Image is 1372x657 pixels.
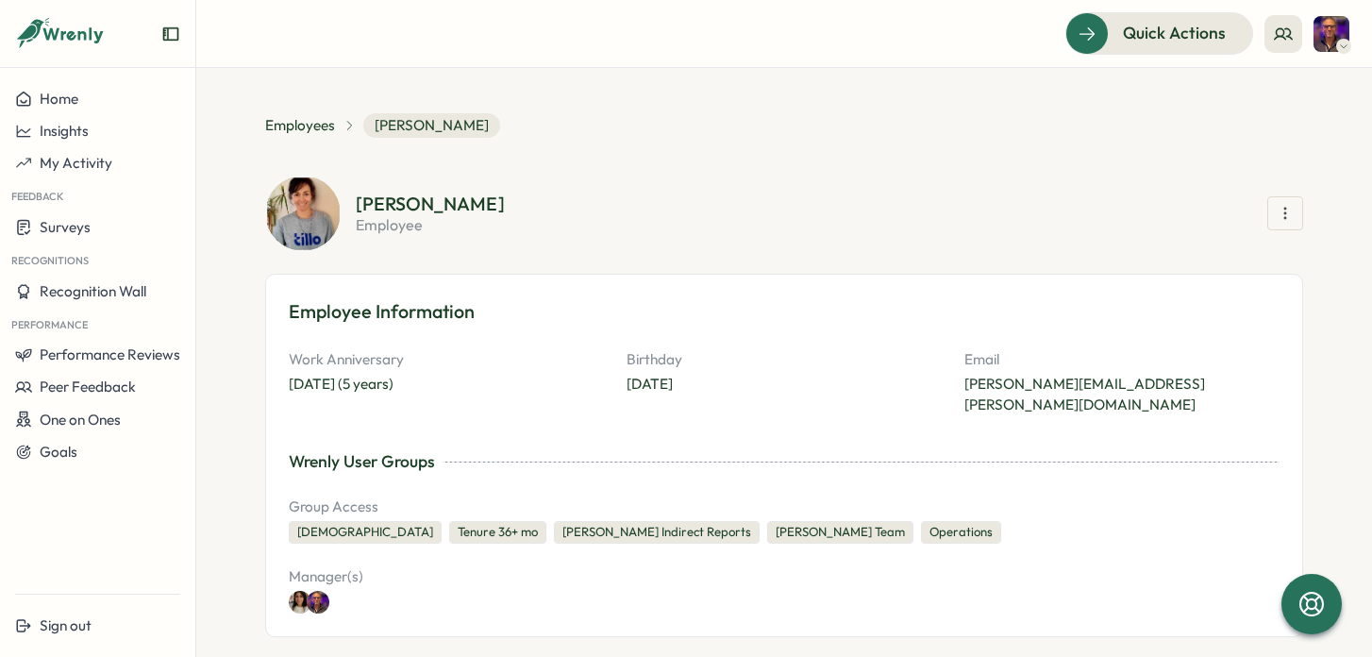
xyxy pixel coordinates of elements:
img: Adrian Pearcey [307,591,329,614]
p: Manager(s) [289,566,609,587]
p: [DATE] [627,374,942,395]
span: Goals [40,443,77,461]
p: Group Access [289,497,1280,517]
span: Insights [40,122,89,140]
div: [PERSON_NAME] Team [767,521,913,544]
a: Adrian Pearcey [311,591,334,614]
span: [PERSON_NAME] [363,113,500,138]
img: Maria Khoury [289,591,311,614]
img: Adrian Pearcey [1313,16,1349,52]
p: [PERSON_NAME][EMAIL_ADDRESS][PERSON_NAME][DOMAIN_NAME] [964,374,1280,415]
a: Employees [265,115,335,136]
span: Performance Reviews [40,345,180,363]
span: My Activity [40,154,112,172]
div: [DATE] (5 years) [289,374,604,395]
div: [PERSON_NAME] [356,194,505,213]
span: Peer Feedback [40,378,136,396]
button: Quick Actions [1065,12,1253,54]
div: Tenure 36+ mo [449,521,546,544]
p: employee [356,217,505,232]
div: Operations [921,521,1001,544]
h3: Employee Information [289,297,1280,327]
p: Birthday [627,349,942,370]
span: Sign out [40,616,92,634]
div: Wrenly User Groups [289,449,435,474]
span: Home [40,90,78,108]
span: Quick Actions [1123,21,1226,45]
img: Samantha Broomfield [265,176,341,251]
div: [DEMOGRAPHIC_DATA] [289,521,442,544]
p: Email [964,349,1280,370]
button: Expand sidebar [161,25,180,43]
div: [PERSON_NAME] Indirect Reports [554,521,760,544]
span: One on Ones [40,411,121,429]
span: Surveys [40,218,91,236]
p: Work Anniversary [289,349,604,370]
span: Recognition Wall [40,282,146,300]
